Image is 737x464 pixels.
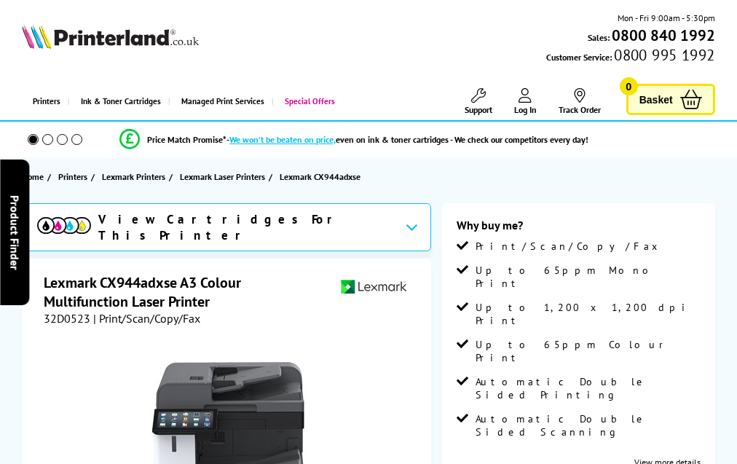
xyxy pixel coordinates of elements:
[37,217,91,234] img: cmyk-icon.svg
[180,169,269,184] a: Lexmark Laser Printers
[639,90,673,109] span: Basket
[476,338,701,364] span: Up to 65ppm Colour Print
[588,31,610,44] span: Sales:
[476,301,701,327] span: Up to 1,200 x 1,200 dpi Print
[476,375,701,401] span: Automatic Double Sided Printing
[612,48,714,62] span: 0800 995 1992
[22,169,44,184] span: Home
[180,169,265,184] span: Lexmark Laser Printers
[226,134,588,145] div: - even on ink & toner cartridges - We check our competitors every day!
[620,77,638,95] span: 0
[514,88,537,115] a: Log In
[465,88,492,115] a: Support
[280,171,360,182] span: Lexmark CX944adxse
[229,134,336,145] span: We won’t be beaten on price,
[546,48,714,64] span: Customer Service:
[559,88,601,115] a: Track Order
[98,211,393,243] span: View Cartridges For This Printer
[58,169,91,184] a: Printers
[476,412,701,439] span: Automatic Double Sided Scanning
[93,311,200,326] span: | Print/Scan/Copy/Fax
[147,134,226,145] span: Price Match Promise*
[102,169,165,184] span: Lexmark Printers
[626,84,715,115] a: Basket 0
[22,83,68,120] a: Printers
[168,83,272,120] a: Managed Print Services
[22,24,198,49] img: Printerland Logo
[610,28,715,42] a: 0800 840 1992
[465,104,492,115] span: Support
[476,240,663,253] span: Print/Scan/Copy/Fax
[612,25,715,45] b: 0800 840 1992
[272,83,342,120] a: Special Offers
[68,83,168,120] a: Ink & Toner Cartridges
[340,273,407,300] img: Lexmark
[58,169,87,184] span: Printers
[44,311,90,326] span: 32D0523
[476,264,701,290] span: Up to 65ppm Mono Print
[81,83,161,120] span: Ink & Toner Cartridges
[457,218,701,240] div: Why buy me?
[102,169,169,184] a: Lexmark Printers
[22,169,47,184] a: Home
[44,273,340,311] h1: Lexmark CX944adxse A3 Colour Multifunction Laser Printer
[7,127,701,152] li: modal_Promise
[514,104,537,115] span: Log In
[7,194,22,270] span: Product Finder
[22,24,198,52] a: Printerland Logo
[618,11,715,25] span: Mon - Fri 9:00am - 5:30pm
